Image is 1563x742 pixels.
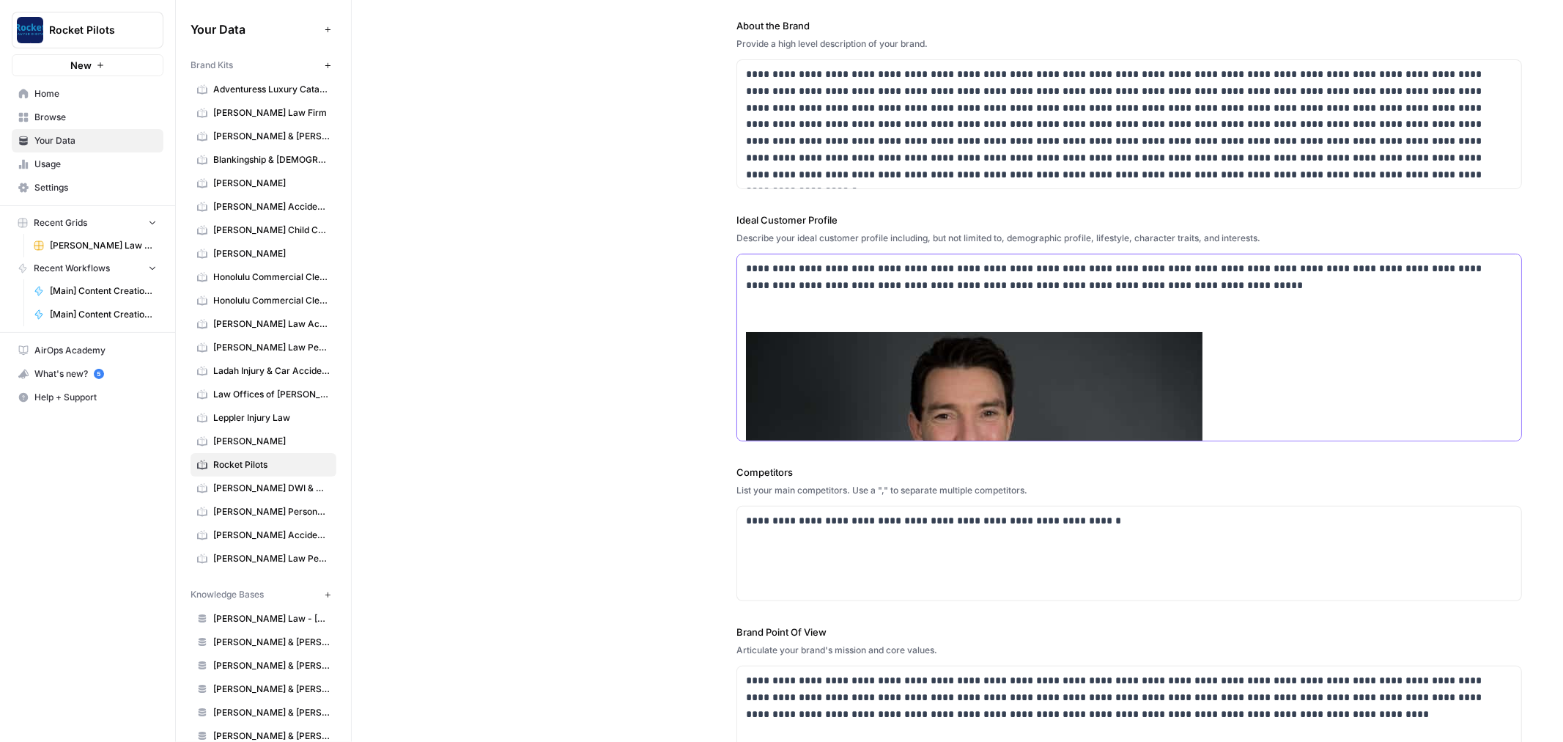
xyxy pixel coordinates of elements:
[191,218,336,242] a: [PERSON_NAME] Child Custody & Divorce Attorneys
[191,312,336,336] a: [PERSON_NAME] Law Accident Attorneys
[213,177,330,190] span: [PERSON_NAME]
[213,341,330,354] span: [PERSON_NAME] Law Personal Injury & Car Accident Lawyer
[213,458,330,471] span: Rocket Pilots
[191,336,336,359] a: [PERSON_NAME] Law Personal Injury & Car Accident Lawyer
[191,677,336,701] a: [PERSON_NAME] & [PERSON_NAME] - JC
[12,12,163,48] button: Workspace: Rocket Pilots
[213,505,330,518] span: [PERSON_NAME] Personal Injury & Car Accident Lawyer
[191,21,319,38] span: Your Data
[12,82,163,106] a: Home
[736,644,1522,657] div: Articulate your brand's mission and core values.
[191,148,336,172] a: Blankingship & [DEMOGRAPHIC_DATA]
[191,430,336,453] a: [PERSON_NAME]
[213,153,330,166] span: Blankingship & [DEMOGRAPHIC_DATA]
[213,706,330,719] span: [PERSON_NAME] & [PERSON_NAME] - [US_STATE]
[34,262,110,275] span: Recent Workflows
[736,18,1522,33] label: About the Brand
[213,106,330,120] span: [PERSON_NAME] Law Firm
[70,58,92,73] span: New
[12,129,163,153] a: Your Data
[191,453,336,477] a: Rocket Pilots
[213,552,330,565] span: [PERSON_NAME] Law Personal Injury & Car Accident Lawyers
[12,386,163,409] button: Help + Support
[213,612,330,625] span: [PERSON_NAME] Law - [GEOGRAPHIC_DATA]
[191,500,336,524] a: [PERSON_NAME] Personal Injury & Car Accident Lawyer
[50,308,157,321] span: [Main] Content Creation Article
[191,125,336,148] a: [PERSON_NAME] & [PERSON_NAME] [US_STATE] Car Accident Lawyers
[191,406,336,430] a: Leppler Injury Law
[191,631,336,654] a: [PERSON_NAME] & [PERSON_NAME] - Florissant
[191,242,336,265] a: [PERSON_NAME]
[191,172,336,195] a: [PERSON_NAME]
[213,636,330,649] span: [PERSON_NAME] & [PERSON_NAME] - Florissant
[736,232,1522,245] div: Describe your ideal customer profile including, but not limited to, demographic profile, lifestyl...
[213,83,330,96] span: Adventuress Luxury Catamaran
[213,247,330,260] span: [PERSON_NAME]
[12,54,163,76] button: New
[12,106,163,129] a: Browse
[12,257,163,279] button: Recent Workflows
[94,369,104,379] a: 5
[213,294,330,307] span: Honolulu Commercial Cleaning
[213,529,330,542] span: [PERSON_NAME] Accident Attorneys
[34,181,157,194] span: Settings
[12,176,163,199] a: Settings
[736,625,1522,639] label: Brand Point Of View
[12,212,163,234] button: Recent Grids
[213,317,330,331] span: [PERSON_NAME] Law Accident Attorneys
[17,17,43,43] img: Rocket Pilots Logo
[34,158,157,171] span: Usage
[736,213,1522,227] label: Ideal Customer Profile
[34,134,157,147] span: Your Data
[34,391,157,404] span: Help + Support
[213,411,330,425] span: Leppler Injury Law
[191,607,336,631] a: [PERSON_NAME] Law - [GEOGRAPHIC_DATA]
[191,524,336,547] a: [PERSON_NAME] Accident Attorneys
[213,271,330,284] span: Honolulu Commercial Cleaning
[12,339,163,362] a: AirOps Academy
[736,484,1522,497] div: List your main competitors. Use a "," to separate multiple competitors.
[191,195,336,218] a: [PERSON_NAME] Accident Attorneys
[34,344,157,357] span: AirOps Academy
[191,78,336,101] a: Adventuress Luxury Catamaran
[191,477,336,500] a: [PERSON_NAME] DWI & Criminal Defense Lawyers
[34,216,87,229] span: Recent Grids
[12,362,163,386] button: What's new? 5
[746,332,1202,589] img: AD_4nXfVgeax_wPAKT4GAxJzpbAutNgw3JWoRydCPoWoC-nCGJLUWlqPFkrb4ffM1Pw-ZZMiIXJV5VtW4Za5jwkfOeV9r-K_D...
[191,383,336,406] a: Law Offices of [PERSON_NAME]
[213,200,330,213] span: [PERSON_NAME] Accident Attorneys
[27,234,163,257] a: [PERSON_NAME] Law Firm
[213,683,330,696] span: [PERSON_NAME] & [PERSON_NAME] - JC
[12,153,163,176] a: Usage
[12,363,163,385] div: What's new?
[213,130,330,143] span: [PERSON_NAME] & [PERSON_NAME] [US_STATE] Car Accident Lawyers
[50,239,157,252] span: [PERSON_NAME] Law Firm
[191,265,336,289] a: Honolulu Commercial Cleaning
[27,303,163,326] a: [Main] Content Creation Article
[191,359,336,383] a: Ladah Injury & Car Accident Lawyers [GEOGRAPHIC_DATA]
[213,364,330,378] span: Ladah Injury & Car Accident Lawyers [GEOGRAPHIC_DATA]
[34,111,157,124] span: Browse
[736,465,1522,480] label: Competitors
[191,289,336,312] a: Honolulu Commercial Cleaning
[49,23,138,37] span: Rocket Pilots
[213,388,330,401] span: Law Offices of [PERSON_NAME]
[34,87,157,100] span: Home
[191,547,336,570] a: [PERSON_NAME] Law Personal Injury & Car Accident Lawyers
[191,701,336,724] a: [PERSON_NAME] & [PERSON_NAME] - [US_STATE]
[213,435,330,448] span: [PERSON_NAME]
[213,482,330,495] span: [PERSON_NAME] DWI & Criminal Defense Lawyers
[191,654,336,677] a: [PERSON_NAME] & [PERSON_NAME] - Independence
[213,224,330,237] span: [PERSON_NAME] Child Custody & Divorce Attorneys
[213,659,330,672] span: [PERSON_NAME] & [PERSON_NAME] - Independence
[736,37,1522,51] div: Provide a high level description of your brand.
[97,370,100,378] text: 5
[191,59,233,72] span: Brand Kits
[50,284,157,298] span: [Main] Content Creation Brief
[27,279,163,303] a: [Main] Content Creation Brief
[191,588,264,601] span: Knowledge Bases
[191,101,336,125] a: [PERSON_NAME] Law Firm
